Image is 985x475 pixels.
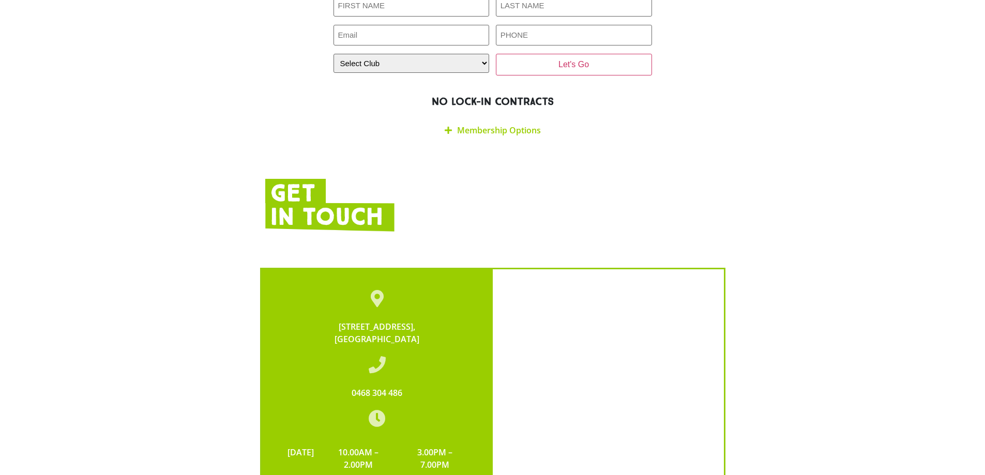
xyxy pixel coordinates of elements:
input: Email [334,25,490,46]
input: Let's Go [496,54,652,75]
a: 0468 304 486 [352,387,402,399]
div: Membership Options [334,118,652,143]
h2: NO LOCK-IN CONTRACTS [265,95,720,108]
input: PHONE [496,25,652,46]
a: [STREET_ADDRESS],[GEOGRAPHIC_DATA] [335,321,419,345]
a: Membership Options [457,125,541,136]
